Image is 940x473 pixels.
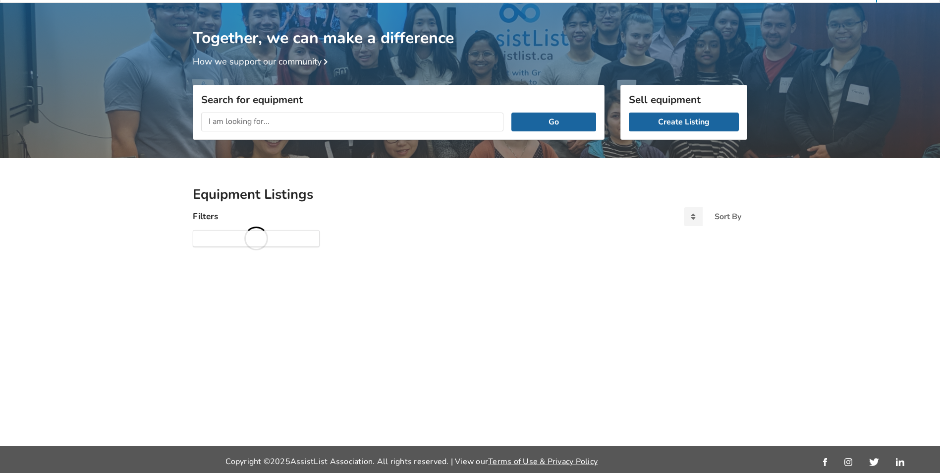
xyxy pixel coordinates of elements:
h2: Equipment Listings [193,186,747,203]
a: Terms of Use & Privacy Policy [488,456,598,467]
h3: Search for equipment [201,93,596,106]
button: Go [511,113,596,131]
img: twitter_link [869,458,879,466]
h4: Filters [193,211,218,222]
a: Create Listing [629,113,739,131]
input: I am looking for... [201,113,503,131]
h1: Together, we can make a difference [193,3,747,48]
a: How we support our community [193,56,332,67]
h3: Sell equipment [629,93,739,106]
img: facebook_link [823,458,827,466]
img: instagram_link [844,458,852,466]
img: linkedin_link [896,458,904,466]
div: Sort By [715,213,741,221]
